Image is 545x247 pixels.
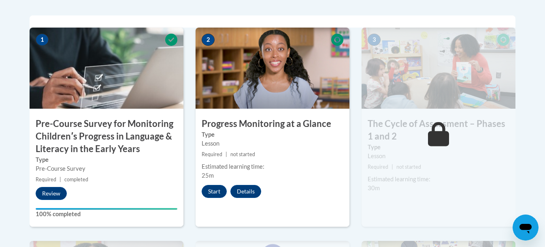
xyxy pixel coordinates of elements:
[230,151,255,157] span: not started
[368,185,380,191] span: 30m
[513,215,539,241] iframe: Button to launch messaging window
[30,28,183,109] img: Course Image
[396,164,421,170] span: not started
[36,187,67,200] button: Review
[202,34,215,46] span: 2
[362,28,515,109] img: Course Image
[392,164,393,170] span: |
[36,164,177,173] div: Pre-Course Survey
[368,152,509,161] div: Lesson
[202,139,343,148] div: Lesson
[64,176,88,183] span: completed
[202,130,343,139] label: Type
[36,34,49,46] span: 1
[36,210,177,219] label: 100% completed
[368,175,509,184] div: Estimated learning time:
[230,185,261,198] button: Details
[368,34,381,46] span: 3
[202,172,214,179] span: 25m
[202,162,343,171] div: Estimated learning time:
[368,143,509,152] label: Type
[362,118,515,143] h3: The Cycle of Assessment – Phases 1 and 2
[196,118,349,130] h3: Progress Monitoring at a Glance
[196,28,349,109] img: Course Image
[36,208,177,210] div: Your progress
[36,176,56,183] span: Required
[202,151,222,157] span: Required
[202,185,227,198] button: Start
[226,151,227,157] span: |
[36,155,177,164] label: Type
[60,176,61,183] span: |
[30,118,183,155] h3: Pre-Course Survey for Monitoring Childrenʹs Progress in Language & Literacy in the Early Years
[368,164,388,170] span: Required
